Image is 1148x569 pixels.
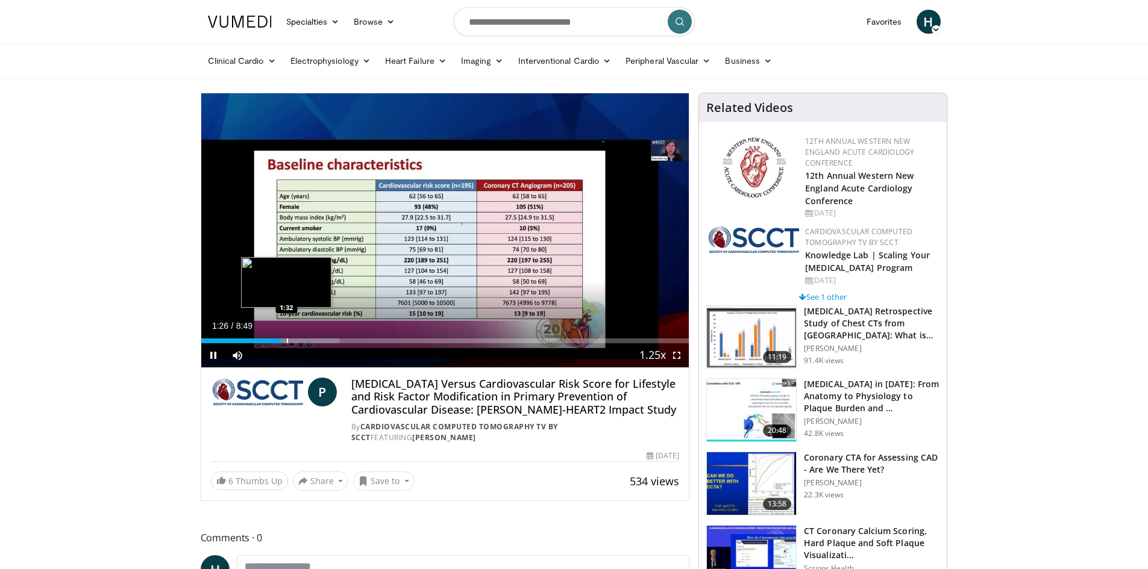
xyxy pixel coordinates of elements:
a: Heart Failure [378,49,454,73]
div: [DATE] [805,208,937,219]
span: 13:58 [763,498,792,510]
h4: [MEDICAL_DATA] Versus Cardiovascular Risk Score for Lifestyle and Risk Factor Modification in Pri... [351,378,679,417]
p: 42.8K views [804,429,844,438]
a: 13:58 Coronary CTA for Assessing CAD - Are We There Yet? [PERSON_NAME] 22.3K views [706,452,939,515]
video-js: Video Player [201,93,689,368]
span: 11:19 [763,351,792,363]
div: Progress Bar [201,338,689,343]
img: 34b2b9a4-89e5-4b8c-b553-8a638b61a706.150x105_q85_crop-smart_upscale.jpg [707,452,796,515]
a: Imaging [454,49,511,73]
img: Cardiovascular Computed Tomography TV by SCCT [211,378,303,406]
a: 6 Thumbs Up [211,471,288,490]
a: P [308,378,337,406]
button: Playback Rate [641,343,665,367]
button: Pause [201,343,225,367]
img: 823da73b-7a00-425d-bb7f-45c8b03b10c3.150x105_q85_crop-smart_upscale.jpg [707,379,796,441]
a: Clinical Cardio [201,49,283,73]
div: [DATE] [805,275,937,286]
span: 20:48 [763,424,792,437]
span: 6 [228,475,233,487]
a: See 1 other [799,291,847,302]
a: Specialties [279,10,347,34]
div: By FEATURING [351,421,679,443]
button: Share [293,471,349,491]
h3: [MEDICAL_DATA] Retrospective Study of Chest CTs from [GEOGRAPHIC_DATA]: What is the Re… [804,305,939,341]
a: Cardiovascular Computed Tomography TV by SCCT [805,226,912,247]
img: image.jpeg [241,257,331,308]
a: H [917,10,941,34]
img: c2eb46a3-50d3-446d-a553-a9f8510c7760.150x105_q85_crop-smart_upscale.jpg [707,306,796,368]
input: Search topics, interventions [454,7,695,36]
a: Peripheral Vascular [618,49,718,73]
a: 12th Annual Western New England Acute Cardiology Conference [805,136,914,168]
button: Fullscreen [665,343,689,367]
span: 8:49 [236,321,252,331]
p: [PERSON_NAME] [804,417,939,426]
a: [PERSON_NAME] [412,432,476,443]
span: 534 views [630,474,679,488]
a: Interventional Cardio [511,49,619,73]
a: Business [718,49,779,73]
img: 51a70120-4f25-49cc-93a4-67582377e75f.png.150x105_q85_autocrop_double_scale_upscale_version-0.2.png [709,226,799,253]
p: 22.3K views [804,490,844,500]
h3: [MEDICAL_DATA] in [DATE]: From Anatomy to Physiology to Plaque Burden and … [804,378,939,414]
a: 20:48 [MEDICAL_DATA] in [DATE]: From Anatomy to Physiology to Plaque Burden and … [PERSON_NAME] 4... [706,378,939,442]
a: 11:19 [MEDICAL_DATA] Retrospective Study of Chest CTs from [GEOGRAPHIC_DATA]: What is the Re… [PE... [706,305,939,369]
a: 12th Annual Western New England Acute Cardiology Conference [805,170,914,207]
h3: Coronary CTA for Assessing CAD - Are We There Yet? [804,452,939,476]
a: Knowledge Lab | Scaling Your [MEDICAL_DATA] Program [805,249,930,273]
button: Save to [353,471,415,491]
h3: CT Coronary Calcium Scoring, Hard Plaque and Soft Plaque Visualizati… [804,525,939,561]
img: VuMedi Logo [208,16,272,28]
a: Electrophysiology [283,49,378,73]
div: [DATE] [647,450,679,461]
button: Mute [225,343,249,367]
span: Comments 0 [201,530,690,546]
p: [PERSON_NAME] [804,478,939,488]
a: Favorites [859,10,909,34]
p: 91.4K views [804,356,844,365]
span: 1:26 [212,321,228,331]
a: Cardiovascular Computed Tomography TV by SCCT [351,421,558,443]
img: 0954f259-7907-4053-a817-32a96463ecc8.png.150x105_q85_autocrop_double_scale_upscale_version-0.2.png [721,136,788,199]
p: [PERSON_NAME] [804,344,939,353]
h4: Related Videos [706,101,793,115]
span: / [231,321,234,331]
a: Browse [347,10,402,34]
